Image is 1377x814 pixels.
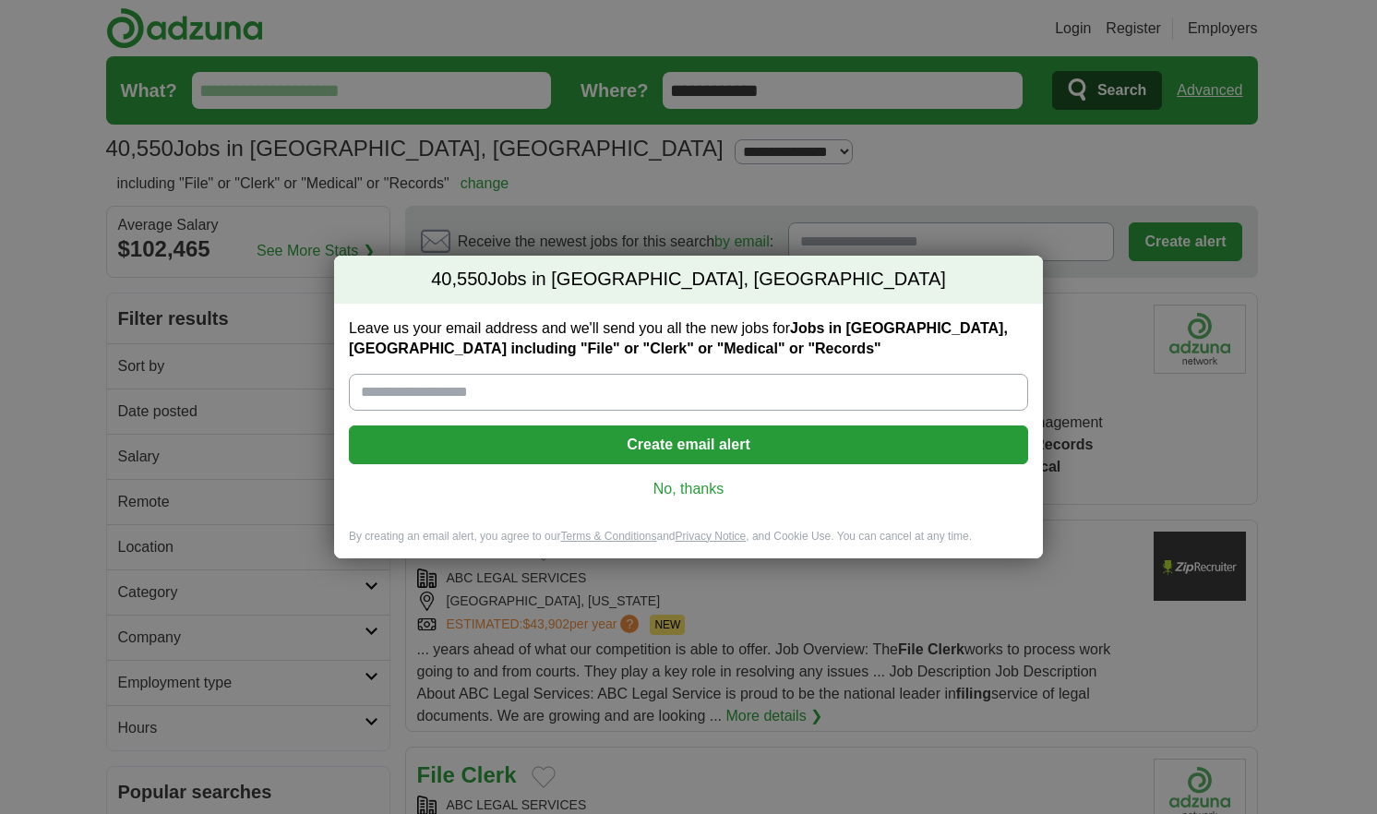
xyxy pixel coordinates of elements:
[431,267,487,293] span: 40,550
[349,318,1028,359] label: Leave us your email address and we'll send you all the new jobs for
[334,529,1043,559] div: By creating an email alert, you agree to our and , and Cookie Use. You can cancel at any time.
[560,530,656,543] a: Terms & Conditions
[349,320,1008,356] strong: Jobs in [GEOGRAPHIC_DATA], [GEOGRAPHIC_DATA] including "File" or "Clerk" or "Medical" or "Records"
[334,256,1043,304] h2: Jobs in [GEOGRAPHIC_DATA], [GEOGRAPHIC_DATA]
[364,479,1013,499] a: No, thanks
[349,425,1028,464] button: Create email alert
[676,530,747,543] a: Privacy Notice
